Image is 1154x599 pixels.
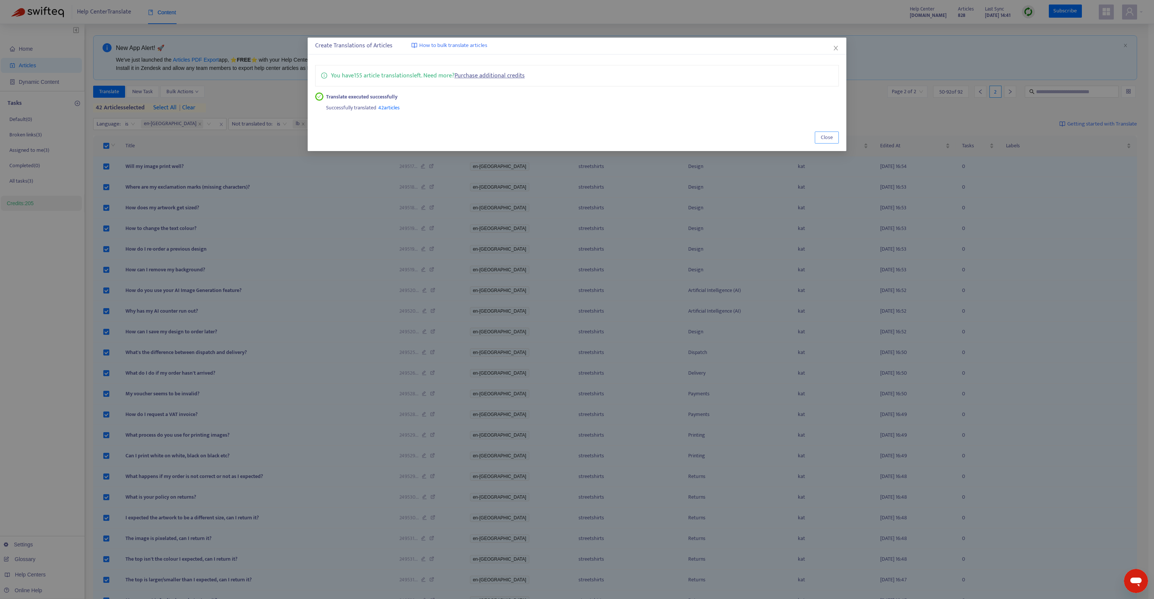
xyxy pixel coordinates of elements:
[331,71,525,80] p: You have 155 article translations left. Need more?
[378,103,400,112] span: 42 articles
[321,71,327,79] span: info-circle
[315,41,839,50] div: Create Translations of Articles
[455,71,525,81] a: Purchase additional credits
[1124,569,1148,593] iframe: Bouton de lancement de la fenêtre de messagerie
[411,42,417,48] img: image-link
[419,41,487,50] span: How to bulk translate articles
[832,44,840,52] button: Close
[815,132,839,144] button: Close
[821,133,833,142] span: Close
[326,101,839,112] div: Successfully translated
[833,45,839,51] span: close
[326,93,397,101] strong: Translate executed successfully
[411,41,487,50] a: How to bulk translate articles
[317,95,321,99] span: check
